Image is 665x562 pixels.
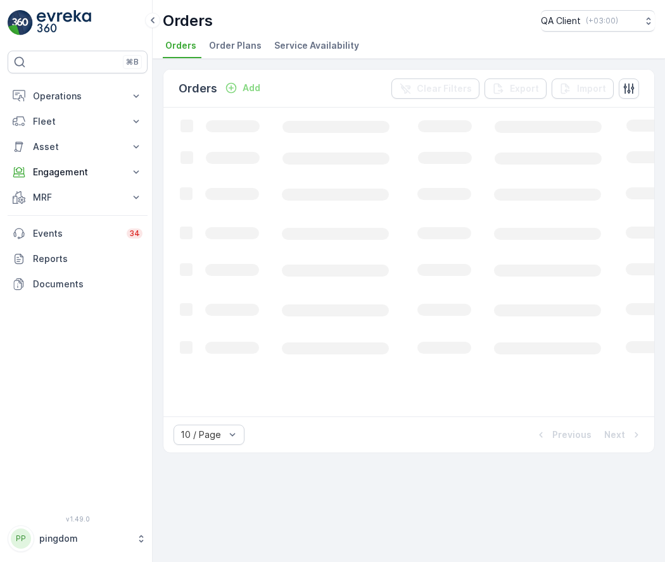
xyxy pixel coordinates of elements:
[8,272,148,297] a: Documents
[33,90,122,103] p: Operations
[126,57,139,67] p: ⌘B
[484,78,547,99] button: Export
[163,11,213,31] p: Orders
[391,78,479,99] button: Clear Filters
[274,39,359,52] span: Service Availability
[586,16,618,26] p: ( +03:00 )
[33,227,119,240] p: Events
[8,134,148,159] button: Asset
[8,515,148,523] span: v 1.49.0
[8,109,148,134] button: Fleet
[8,221,148,246] a: Events34
[541,15,581,27] p: QA Client
[8,246,148,272] a: Reports
[33,253,142,265] p: Reports
[417,82,472,95] p: Clear Filters
[220,80,265,96] button: Add
[8,10,33,35] img: logo
[33,140,122,153] p: Asset
[8,159,148,185] button: Engagement
[165,39,196,52] span: Orders
[37,10,91,35] img: logo_light-DOdMpM7g.png
[33,115,122,128] p: Fleet
[129,228,140,239] p: 34
[541,10,655,32] button: QA Client(+03:00)
[604,428,625,441] p: Next
[552,428,592,441] p: Previous
[33,278,142,290] p: Documents
[179,80,217,97] p: Orders
[33,191,122,204] p: MRF
[577,82,606,95] p: Import
[510,82,539,95] p: Export
[533,427,593,442] button: Previous
[243,82,260,94] p: Add
[11,528,31,549] div: PP
[33,166,122,178] p: Engagement
[603,427,644,442] button: Next
[8,84,148,109] button: Operations
[552,78,614,99] button: Import
[209,39,262,52] span: Order Plans
[8,185,148,210] button: MRF
[8,525,148,552] button: PPpingdom
[39,532,130,545] p: pingdom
